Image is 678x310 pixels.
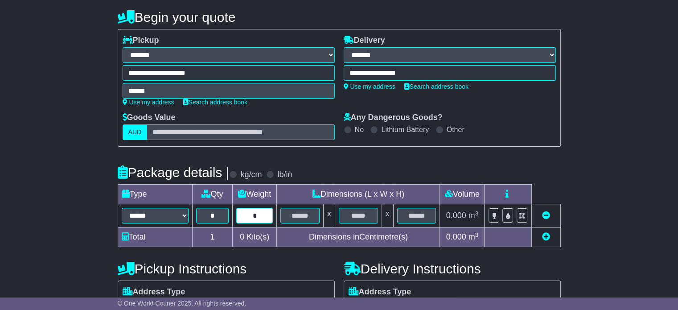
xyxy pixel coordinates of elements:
label: AUD [123,124,148,140]
td: Volume [440,185,485,204]
label: Delivery [344,36,385,45]
td: Dimensions (L x W x H) [277,185,440,204]
a: Remove this item [542,211,550,220]
span: m [468,211,479,220]
td: Type [118,185,192,204]
label: Pickup [123,36,159,45]
td: Qty [192,185,233,204]
a: Search address book [404,83,468,90]
span: m [468,232,479,241]
a: Use my address [123,99,174,106]
td: Weight [233,185,277,204]
h4: Begin your quote [118,10,561,25]
label: Any Dangerous Goods? [344,113,443,123]
td: x [323,204,335,227]
span: 0.000 [446,232,466,241]
label: Address Type [123,287,185,297]
label: Other [447,125,464,134]
h4: Pickup Instructions [118,261,335,276]
a: Search address book [183,99,247,106]
label: Goods Value [123,113,176,123]
td: Kilo(s) [233,227,277,247]
sup: 3 [475,231,479,238]
label: lb/in [277,170,292,180]
td: Dimensions in Centimetre(s) [277,227,440,247]
span: 0.000 [446,211,466,220]
label: Address Type [349,287,411,297]
label: No [355,125,364,134]
label: Lithium Battery [381,125,429,134]
a: Add new item [542,232,550,241]
span: © One World Courier 2025. All rights reserved. [118,300,247,307]
td: x [382,204,393,227]
td: 1 [192,227,233,247]
td: Total [118,227,192,247]
label: kg/cm [240,170,262,180]
h4: Package details | [118,165,230,180]
a: Use my address [344,83,395,90]
h4: Delivery Instructions [344,261,561,276]
span: 0 [240,232,244,241]
sup: 3 [475,210,479,217]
